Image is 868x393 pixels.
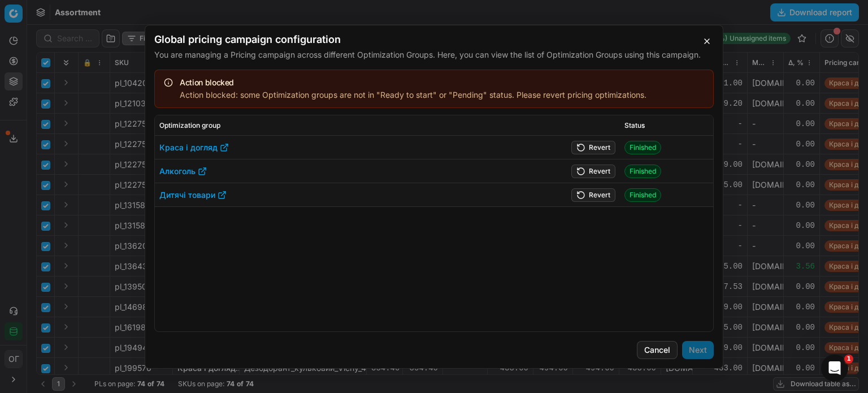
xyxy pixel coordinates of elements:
[180,89,704,101] div: Action blocked: some Optimization groups are not in "Ready to start" or "Pending" status. Please ...
[844,355,853,364] span: 1
[159,189,227,200] a: Дитячі товари
[624,188,661,201] span: Finished
[159,165,207,176] a: Алкоголь
[624,120,645,129] span: Status
[180,77,704,88] div: Action blocked
[624,164,661,178] span: Finished
[571,188,615,201] button: Revert
[159,120,220,129] span: Optimization group
[821,355,848,382] iframe: Intercom live chat
[571,140,615,154] button: Revert
[154,49,714,61] p: You are managing a Pricing campaign across different Optimization Groups. Here, you can view the ...
[682,341,714,359] button: Next
[571,164,615,178] button: Revert
[624,140,661,154] span: Finished
[159,141,229,153] a: Краса і догляд
[637,341,678,359] button: Cancel
[154,34,714,45] h2: Global pricing campaign configuration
